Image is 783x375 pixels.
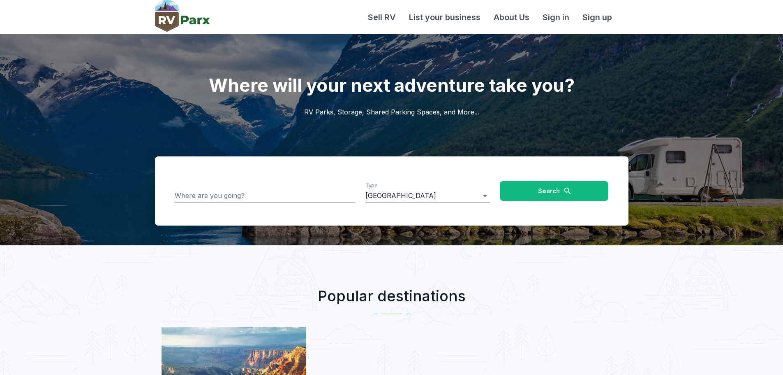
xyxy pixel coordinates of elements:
[500,181,608,201] button: Search
[402,11,487,23] a: List your business
[155,34,628,97] h1: Where will your next adventure take you?
[155,97,628,156] h2: RV Parks, Storage, Shared Parking Spaces, and More...
[155,285,628,307] h2: Popular destinations
[365,189,490,203] div: [GEOGRAPHIC_DATA]
[576,11,619,23] a: Sign up
[361,11,402,23] a: Sell RV
[365,182,377,189] label: Type
[487,11,536,23] a: About Us
[536,11,576,23] a: Sign in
